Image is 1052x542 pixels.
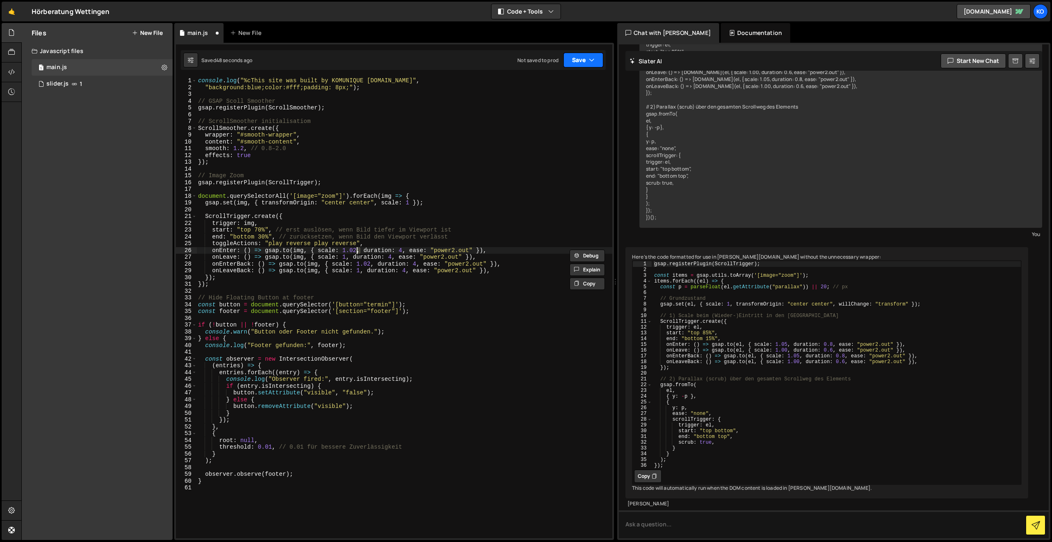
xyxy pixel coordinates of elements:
div: 28 [176,261,197,268]
button: Save [563,53,603,67]
div: 48 seconds ago [216,57,252,64]
div: 35 [176,308,197,315]
div: 9 [176,132,197,139]
div: 54 [176,437,197,444]
div: 51 [176,417,197,424]
div: 5 [633,284,652,290]
div: 6 [633,290,652,296]
div: 13 [633,330,652,336]
div: 21 [176,213,197,220]
div: 45 [176,376,197,383]
div: 61 [176,484,197,491]
div: Javascript files [22,43,173,59]
div: Hörberatung Wettingen [32,7,109,16]
div: 13 [176,159,197,166]
div: 17 [633,353,652,359]
div: 22 [633,382,652,388]
div: 32 [176,288,197,295]
div: 18 [176,193,197,200]
div: 1 [633,261,652,267]
div: 33 [176,294,197,301]
div: slider.js [46,80,69,88]
div: 21 [633,376,652,382]
div: 14 [176,166,197,173]
div: 20 [176,206,197,213]
div: 31 [176,281,197,288]
a: 🤙 [2,2,22,21]
a: [DOMAIN_NAME] [957,4,1031,19]
div: 15 [176,172,197,179]
div: 19 [176,199,197,206]
h2: Files [32,28,46,37]
div: 56 [176,451,197,458]
div: 15 [633,342,652,347]
span: 1 [80,81,82,87]
div: 53 [176,430,197,437]
button: Start new chat [941,53,1006,68]
div: 34 [633,451,652,457]
div: 11 [176,145,197,152]
div: 14 [633,336,652,342]
div: 25 [633,399,652,405]
div: 34 [176,301,197,308]
div: New File [230,29,265,37]
div: 18 [633,359,652,365]
div: 30 [633,428,652,434]
div: 46 [176,383,197,390]
div: 16629/45300.js [32,59,173,76]
div: 43 [176,362,197,369]
div: 16 [633,347,652,353]
div: 29 [633,422,652,428]
div: 33 [633,445,652,451]
button: Code + Tools [491,4,561,19]
div: 42 [176,356,197,363]
span: 1 [39,65,44,72]
div: 20 [633,371,652,376]
div: 36 [633,463,652,468]
div: main.js [46,64,67,71]
div: 26 [633,405,652,411]
div: 36 [176,315,197,322]
div: 58 [176,464,197,471]
div: Not saved to prod [517,57,558,64]
div: 60 [176,478,197,485]
div: 37 [176,322,197,329]
div: 52 [176,424,197,431]
button: Copy [570,278,605,290]
div: 38 [176,329,197,336]
a: KO [1033,4,1048,19]
div: 27 [633,411,652,417]
div: 39 [176,335,197,342]
div: 4 [633,278,652,284]
button: Explain [570,264,605,276]
div: 24 [633,394,652,399]
div: 23 [176,227,197,234]
div: 12 [176,152,197,159]
div: 10 [176,139,197,146]
div: 26 [176,247,197,254]
div: 29 [176,267,197,274]
div: 22 [176,220,197,227]
div: 24 [176,234,197,241]
div: 40 [176,342,197,349]
div: 25 [176,240,197,247]
div: 30 [176,274,197,281]
div: [PERSON_NAME] [628,500,1026,507]
div: 17 [176,186,197,193]
div: 8 [176,125,197,132]
div: 12 [633,324,652,330]
div: Chat with [PERSON_NAME] [617,23,719,43]
div: 49 [176,403,197,410]
div: 8 [633,301,652,307]
div: 57 [176,457,197,464]
div: You [641,230,1040,239]
div: 41 [176,349,197,356]
div: 2 [176,84,197,91]
div: 27 [176,254,197,261]
div: 3 [633,273,652,278]
div: 50 [176,410,197,417]
div: 16629/45301.js [32,76,173,92]
div: 47 [176,389,197,396]
div: 48 [176,396,197,403]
